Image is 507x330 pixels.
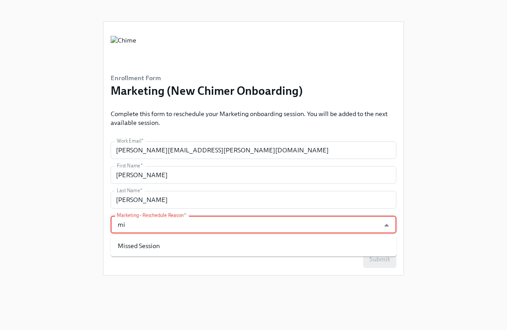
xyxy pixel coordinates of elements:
p: Complete this form to reschedule your Marketing onboarding session. You will be added to the next... [111,109,396,127]
button: Close [380,218,393,232]
img: Chime [111,36,136,62]
h3: Marketing (New Chimer Onboarding) [111,83,303,99]
h6: Enrollment Form [111,73,303,83]
li: Missed Session [111,239,396,253]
